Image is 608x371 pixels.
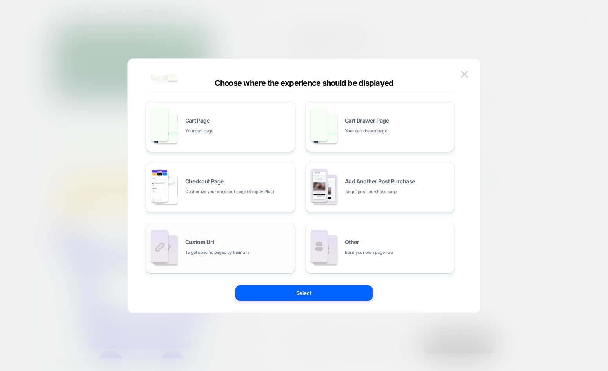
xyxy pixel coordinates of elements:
span: 🍏 Grünny [PERSON_NAME] Apple is here! Get our new limited-edition flavor before it's gone! 🍏 [2,65,149,73]
iframe: Marketing Popup [6,291,89,327]
span: Build your own page rule [345,249,393,256]
span: Target post-purchase page [345,188,397,195]
span: Add Another Post Purchase [345,179,415,184]
img: close [461,71,468,78]
button: Select [235,285,373,301]
span: Other [345,239,359,245]
div: Choose where the experience should be displayed [128,78,480,88]
span: Cart Drawer Page [345,118,389,123]
span: Your cart drawer page [345,127,387,135]
button: Try grüns → [102,2,152,19]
